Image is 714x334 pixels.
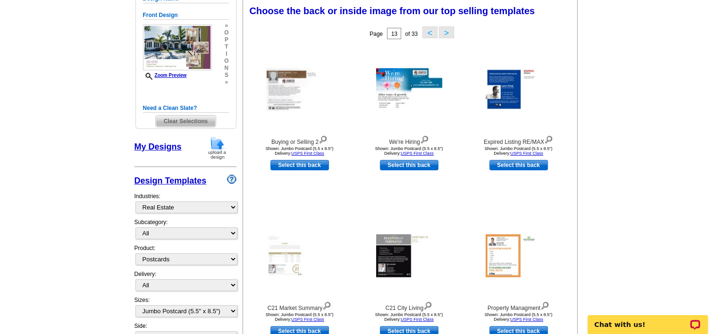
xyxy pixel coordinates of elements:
a: Zoom Preview [143,73,187,78]
button: > [439,26,454,38]
h5: Need a Clean Slate? [143,104,229,113]
img: We're Hiring [376,68,442,111]
img: Buying or Selling 2 [267,68,333,111]
iframe: LiveChat chat widget [581,304,714,334]
div: Delivery: [134,270,236,296]
span: t [224,43,228,50]
a: My Designs [134,142,182,151]
div: C21 Market Summary [248,300,352,312]
div: Shown: Jumbo Postcard (5.5 x 8.5") Delivery: [248,312,352,322]
img: design-wizard-help-icon.png [227,175,236,184]
a: USPS First Class [510,317,543,322]
a: USPS First Class [291,151,324,156]
div: Shown: Jumbo Postcard (5.5 x 8.5") Delivery: [357,146,461,156]
div: Property Managment [467,300,571,312]
span: » [224,22,228,29]
span: Clear Selections [156,116,216,127]
a: USPS First Class [291,317,324,322]
span: o [224,29,228,36]
a: use this design [489,160,548,170]
a: USPS First Class [401,151,434,156]
img: view design details [423,300,432,310]
img: view design details [420,134,429,144]
div: C21 City Living [357,300,461,312]
img: C21 Market Summary [267,234,333,277]
img: upload-design [205,136,229,160]
span: Choose the back or inside image from our top selling templates [250,6,535,16]
span: of 33 [405,31,418,37]
span: o [224,58,228,65]
div: Product: [134,244,236,270]
div: Shown: Jumbo Postcard (5.5 x 8.5") Delivery: [248,146,352,156]
img: view design details [319,134,328,144]
div: Subcategory: [134,218,236,244]
img: C21 City Living [376,234,442,277]
span: i [224,50,228,58]
div: Shown: Jumbo Postcard (5.5 x 8.5") Delivery: [467,146,571,156]
img: Property Managment [486,234,552,277]
div: Industries: [134,187,236,218]
a: USPS First Class [401,317,434,322]
div: Shown: Jumbo Postcard (5.5 x 8.5") Delivery: [467,312,571,322]
div: We're Hiring [357,134,461,146]
h5: Front Design [143,11,229,20]
img: view design details [322,300,331,310]
span: p [224,36,228,43]
a: use this design [380,160,438,170]
div: Buying or Selling 2 [248,134,352,146]
img: view design details [544,134,553,144]
a: USPS First Class [510,151,543,156]
div: Sizes: [134,296,236,322]
img: view design details [540,300,549,310]
span: s [224,72,228,79]
button: < [422,26,437,38]
div: Shown: Jumbo Postcard (5.5 x 8.5") Delivery: [357,312,461,322]
span: Page [370,31,383,37]
span: n [224,65,228,72]
span: » [224,79,228,86]
img: Expired Listing RE/MAX [486,68,552,111]
img: GENPJF_JLSwoop_ALL.jpg [143,25,212,70]
a: use this design [270,160,329,170]
a: Design Templates [134,176,207,185]
div: Expired Listing RE/MAX [467,134,571,146]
